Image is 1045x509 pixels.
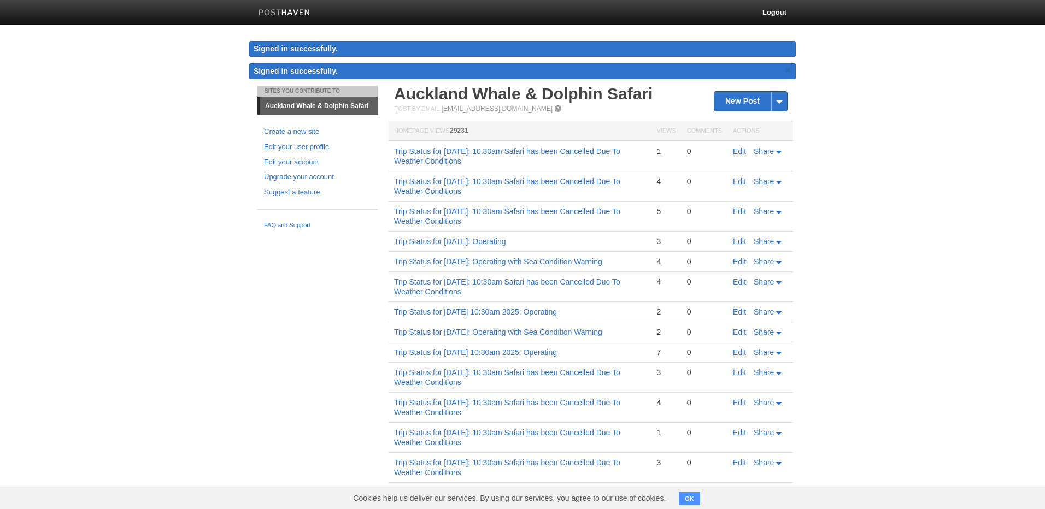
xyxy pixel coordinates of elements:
[687,347,722,357] div: 0
[687,277,722,287] div: 0
[442,105,553,113] a: [EMAIL_ADDRESS][DOMAIN_NAME]
[254,67,338,75] span: Signed in successfully.
[264,157,371,168] a: Edit your account
[656,176,676,186] div: 4
[394,307,557,316] a: Trip Status for [DATE] 10:30am 2025: Operating
[733,277,746,286] a: Edit
[264,171,371,183] a: Upgrade your account
[342,487,677,509] span: Cookies help us deliver our services. By using our services, you agree to our use of cookies.
[257,86,378,97] li: Sites You Contribute To
[733,147,746,156] a: Edit
[754,328,774,336] span: Share
[656,347,676,357] div: 7
[754,257,774,266] span: Share
[264,141,371,153] a: Edit your user profile
[656,257,676,267] div: 4
[656,236,676,246] div: 3
[754,398,774,407] span: Share
[394,257,602,266] a: Trip Status for [DATE]: Operating with Sea Condition Warning
[754,177,774,186] span: Share
[733,257,746,266] a: Edit
[656,277,676,287] div: 4
[656,307,676,317] div: 2
[687,146,722,156] div: 0
[733,237,746,246] a: Edit
[733,428,746,437] a: Edit
[656,458,676,467] div: 3
[727,121,793,141] th: Actions
[394,428,620,447] a: Trip Status for [DATE]: 10:30am Safari has been Cancelled Due To Weather Conditions
[394,328,602,336] a: Trip Status for [DATE]: Operating with Sea Condition Warning
[656,398,676,407] div: 4
[260,97,378,115] a: Auckland Whale & Dolphin Safari
[656,206,676,216] div: 5
[754,147,774,156] span: Share
[687,327,722,337] div: 0
[687,458,722,467] div: 0
[714,92,787,111] a: New Post
[733,458,746,467] a: Edit
[264,221,371,230] a: FAQ and Support
[450,127,468,134] span: 29231
[394,237,506,246] a: Trip Status for [DATE]: Operating
[656,368,676,377] div: 3
[754,348,774,357] span: Share
[389,121,651,141] th: Homepage Views
[754,368,774,377] span: Share
[394,398,620,417] a: Trip Status for [DATE]: 10:30am Safari has been Cancelled Due To Weather Conditions
[394,348,557,357] a: Trip Status for [DATE] 10:30am 2025: Operating
[264,187,371,198] a: Suggest a feature
[394,105,439,112] span: Post by Email
[687,307,722,317] div: 0
[394,177,620,196] a: Trip Status for [DATE]: 10:30am Safari has been Cancelled Due To Weather Conditions
[733,348,746,357] a: Edit
[394,368,620,387] a: Trip Status for [DATE]: 10:30am Safari has been Cancelled Due To Weather Conditions
[656,146,676,156] div: 1
[754,307,774,316] span: Share
[656,327,676,337] div: 2
[733,328,746,336] a: Edit
[783,63,793,77] a: ×
[656,428,676,437] div: 1
[687,236,722,246] div: 0
[733,177,746,186] a: Edit
[651,121,681,141] th: Views
[733,207,746,216] a: Edit
[754,277,774,286] span: Share
[682,121,727,141] th: Comments
[733,398,746,407] a: Edit
[687,368,722,377] div: 0
[394,85,653,103] a: Auckland Whale & Dolphin Safari
[687,398,722,407] div: 0
[394,147,620,165] a: Trip Status for [DATE]: 10:30am Safari has been Cancelled Due To Weather Conditions
[733,368,746,377] a: Edit
[394,458,620,477] a: Trip Status for [DATE]: 10:30am Safari has been Cancelled Due To Weather Conditions
[394,277,620,296] a: Trip Status for [DATE]: 10:30am Safari has been Cancelled Due To Weather Conditions
[733,307,746,316] a: Edit
[264,126,371,138] a: Create a new site
[754,458,774,467] span: Share
[249,41,796,57] div: Signed in successfully.
[687,206,722,216] div: 0
[259,9,310,17] img: Posthaven-bar
[687,176,722,186] div: 0
[754,428,774,437] span: Share
[679,492,700,505] button: OK
[754,207,774,216] span: Share
[687,257,722,267] div: 0
[754,237,774,246] span: Share
[687,428,722,437] div: 0
[394,207,620,226] a: Trip Status for [DATE]: 10:30am Safari has been Cancelled Due To Weather Conditions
